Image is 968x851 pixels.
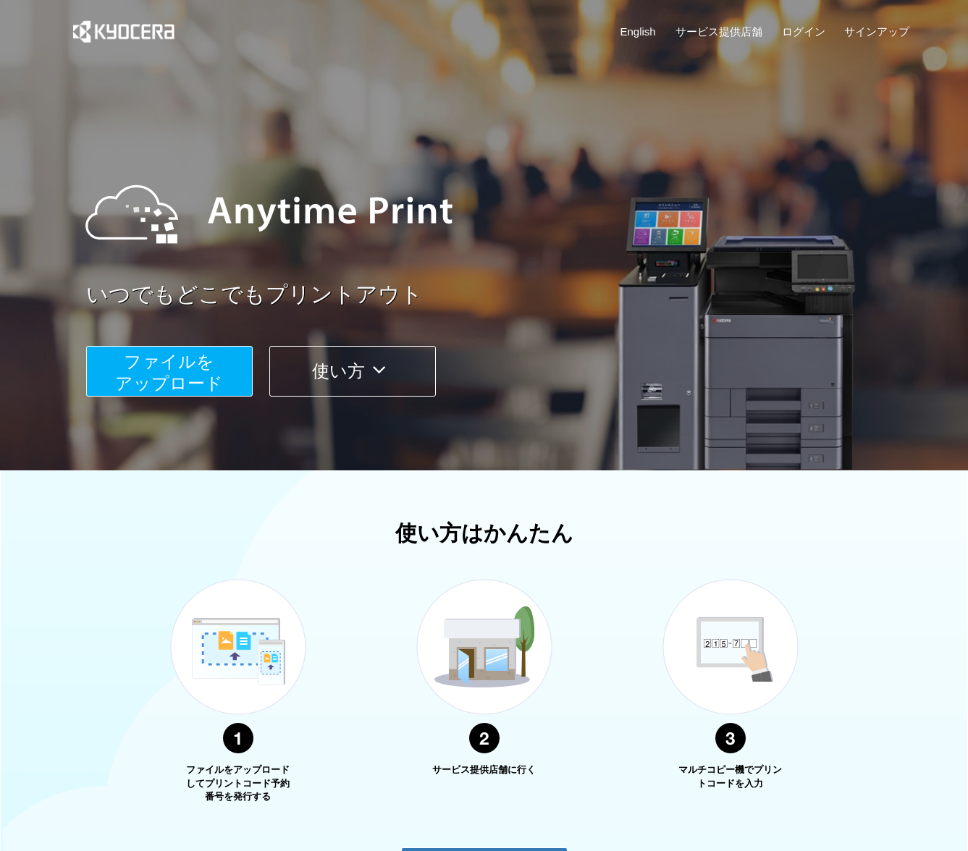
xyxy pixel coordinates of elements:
[620,24,656,39] a: English
[430,763,539,777] p: サービス提供店舗に行く
[115,352,223,393] span: ファイルを ​​アップロード
[676,24,762,39] a: サービス提供店舗
[86,346,253,397] button: ファイルを​​アップロード
[844,24,909,39] a: サインアップ
[676,763,785,790] p: マルチコピー機でプリントコードを入力
[184,763,292,804] p: ファイルをアップロードしてプリントコード予約番号を発行する
[86,279,919,310] a: いつでもどこでもプリントアウト
[269,346,436,397] button: 使い方
[782,24,825,39] a: ログイン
